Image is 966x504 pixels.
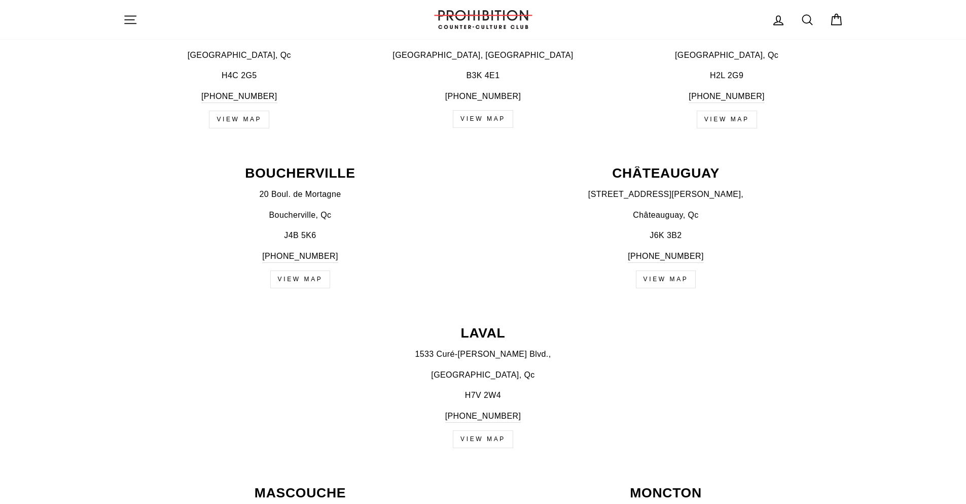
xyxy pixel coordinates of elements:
[209,111,269,128] a: VIEW MAP
[123,166,478,180] p: BOUCHERVILLE
[123,326,843,340] p: LAVAL
[433,10,534,29] img: PROHIBITION COUNTER-CULTURE CLUB
[123,389,843,402] p: H7V 2W4
[367,69,599,82] p: B3K 4E1
[489,166,843,180] p: CHÂTEAUGUAY
[636,271,696,288] a: view map
[611,69,843,82] p: H2L 2G9
[123,368,843,382] p: [GEOGRAPHIC_DATA], Qc
[489,486,843,500] p: MONCTON
[123,49,356,62] p: [GEOGRAPHIC_DATA], Qc
[367,90,599,103] p: [PHONE_NUMBER]
[697,111,757,128] a: view map
[489,188,843,201] p: [STREET_ADDRESS][PERSON_NAME],
[611,49,843,62] p: [GEOGRAPHIC_DATA], Qc
[123,69,356,82] p: H4C 2G5
[201,90,277,104] a: [PHONE_NUMBER]
[123,188,478,201] p: 20 Boul. de Mortagne
[262,250,338,263] a: [PHONE_NUMBER]
[489,209,843,222] p: Châteauguay, Qc
[489,229,843,242] p: J6K 3B2
[689,90,765,104] a: [PHONE_NUMBER]
[123,209,478,222] p: Boucherville, Qc
[123,486,478,500] p: MASCOUCHE
[453,110,513,128] a: VIEW MAP
[367,49,599,62] p: [GEOGRAPHIC_DATA], [GEOGRAPHIC_DATA]
[628,250,704,263] a: [PHONE_NUMBER]
[445,410,521,423] a: [PHONE_NUMBER]
[270,271,331,288] a: view map
[123,229,478,242] p: J4B 5K6
[453,430,513,448] a: View map
[123,348,843,361] p: 1533 Curé-[PERSON_NAME] Blvd.,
